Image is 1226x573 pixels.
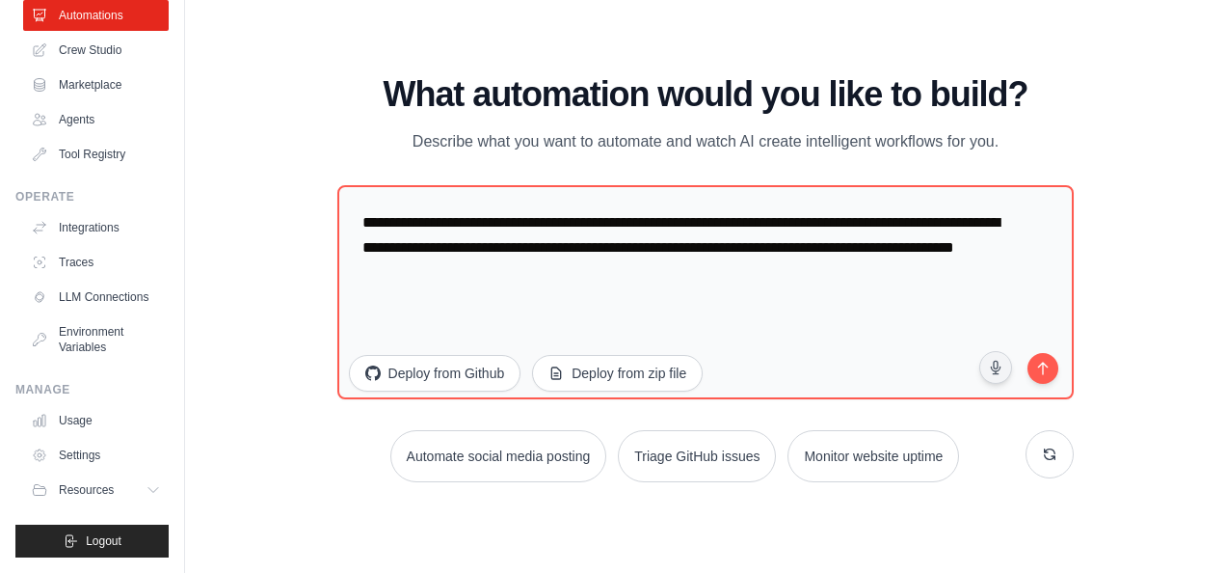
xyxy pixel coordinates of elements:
iframe: Chat Widget [1130,480,1226,573]
button: Triage GitHub issues [618,430,776,482]
a: Environment Variables [23,316,169,363]
a: Crew Studio [23,35,169,66]
p: Describe what you want to automate and watch AI create intelligent workflows for you. [382,129,1029,154]
button: Automate social media posting [390,430,607,482]
a: Tool Registry [23,139,169,170]
a: Traces [23,247,169,278]
a: LLM Connections [23,282,169,313]
div: Manage [15,382,169,397]
span: Resources [59,482,114,498]
button: Monitor website uptime [787,430,959,482]
a: Settings [23,440,169,471]
a: Agents [23,104,169,135]
h1: What automation would you like to build? [337,75,1075,114]
div: Operate [15,189,169,205]
button: Logout [15,525,169,558]
button: Deploy from Github [349,355,521,392]
a: Integrations [23,212,169,243]
a: Marketplace [23,69,169,100]
button: Deploy from zip file [532,355,703,392]
span: Logout [86,533,121,549]
a: Usage [23,405,169,436]
button: Resources [23,475,169,505]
